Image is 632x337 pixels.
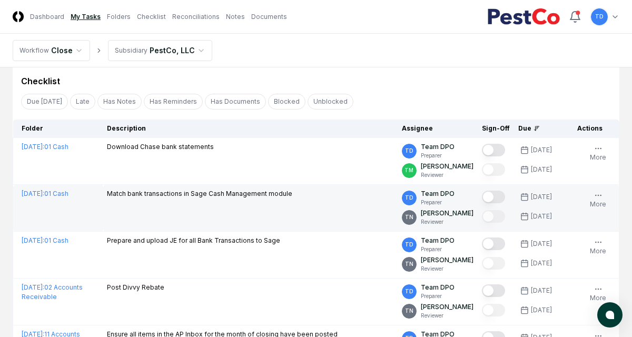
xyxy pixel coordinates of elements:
[482,237,505,250] button: Mark complete
[518,124,560,133] div: Due
[421,255,473,265] p: [PERSON_NAME]
[308,94,353,110] button: Unblocked
[137,12,166,22] a: Checklist
[588,236,608,258] button: More
[588,189,608,211] button: More
[70,94,95,110] button: Late
[205,94,266,110] button: Has Documents
[421,265,473,273] p: Reviewer
[22,190,44,197] span: [DATE] :
[405,241,413,249] span: TD
[405,194,413,202] span: TD
[588,283,608,305] button: More
[107,283,164,292] p: Post Divvy Rebate
[251,12,287,22] a: Documents
[404,166,413,174] span: TM
[22,283,83,301] a: [DATE]:02 Accounts Receivable
[13,11,24,22] img: Logo
[226,12,245,22] a: Notes
[421,283,455,292] p: Team DPO
[597,302,623,328] button: atlas-launcher
[421,218,473,226] p: Reviewer
[531,212,552,221] div: [DATE]
[22,283,44,291] span: [DATE] :
[421,189,455,199] p: Team DPO
[405,147,413,155] span: TD
[97,94,142,110] button: Has Notes
[482,144,505,156] button: Mark complete
[268,94,305,110] button: Blocked
[22,236,44,244] span: [DATE] :
[531,239,552,249] div: [DATE]
[421,292,455,300] p: Preparer
[172,12,220,22] a: Reconciliations
[398,120,478,138] th: Assignee
[115,46,147,55] div: Subsidiary
[71,12,101,22] a: My Tasks
[405,260,413,268] span: TN
[487,8,560,25] img: PestCo logo
[103,120,398,138] th: Description
[590,7,609,26] button: TD
[22,143,44,151] span: [DATE] :
[482,257,505,270] button: Mark complete
[421,171,473,179] p: Reviewer
[421,209,473,218] p: [PERSON_NAME]
[421,142,455,152] p: Team DPO
[482,210,505,223] button: Mark complete
[21,75,60,87] div: Checklist
[482,191,505,203] button: Mark complete
[531,305,552,315] div: [DATE]
[531,145,552,155] div: [DATE]
[588,142,608,164] button: More
[478,120,514,138] th: Sign-Off
[107,142,214,152] p: Download Chase bank statements
[22,143,68,151] a: [DATE]:01 Cash
[421,199,455,206] p: Preparer
[405,213,413,221] span: TN
[107,236,280,245] p: Prepare and upload JE for all Bank Transactions to Sage
[421,312,473,320] p: Reviewer
[531,165,552,174] div: [DATE]
[531,259,552,268] div: [DATE]
[421,302,473,312] p: [PERSON_NAME]
[22,190,68,197] a: [DATE]:01 Cash
[405,288,413,295] span: TD
[21,94,68,110] button: Due Today
[482,304,505,316] button: Mark complete
[107,12,131,22] a: Folders
[569,124,611,133] div: Actions
[421,162,473,171] p: [PERSON_NAME]
[482,163,505,176] button: Mark complete
[421,245,455,253] p: Preparer
[144,94,203,110] button: Has Reminders
[13,120,103,138] th: Folder
[19,46,49,55] div: Workflow
[482,284,505,297] button: Mark complete
[421,152,455,160] p: Preparer
[531,286,552,295] div: [DATE]
[13,40,212,61] nav: breadcrumb
[107,189,292,199] p: Match bank transactions in Sage Cash Management module
[531,192,552,202] div: [DATE]
[421,236,455,245] p: Team DPO
[595,13,604,21] span: TD
[22,236,68,244] a: [DATE]:01 Cash
[405,307,413,315] span: TN
[30,12,64,22] a: Dashboard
